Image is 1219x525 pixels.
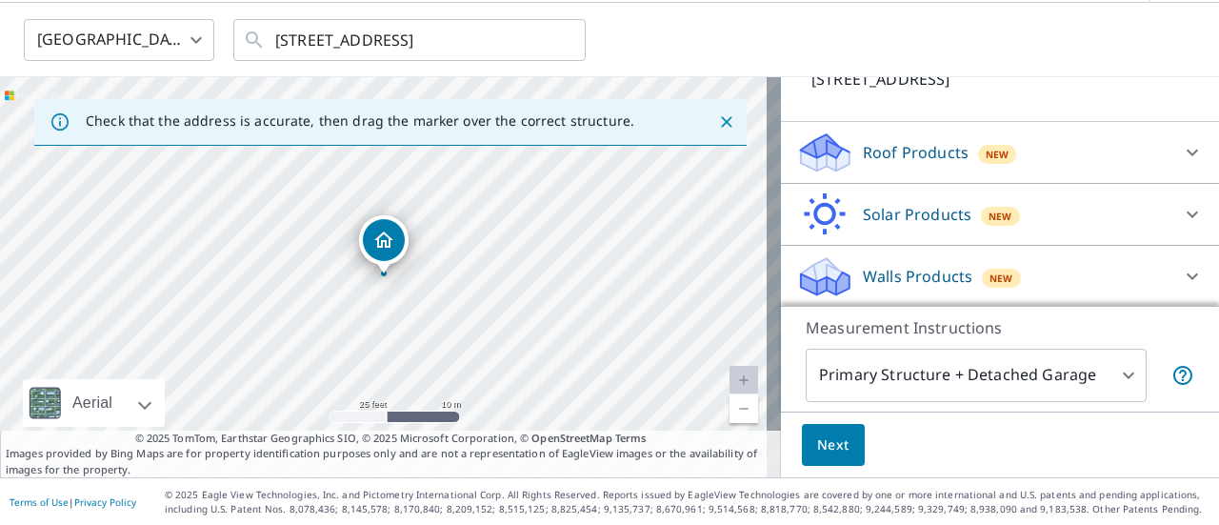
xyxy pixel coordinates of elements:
div: Aerial [23,379,165,427]
p: | [10,496,136,508]
p: Solar Products [863,203,971,226]
p: [STREET_ADDRESS] [811,68,1135,91]
p: Check that the address is accurate, then drag the marker over the correct structure. [86,112,634,130]
a: Privacy Policy [74,495,136,509]
span: New [989,271,1013,286]
a: OpenStreetMap [531,431,611,445]
p: Roof Products [863,141,969,164]
span: Your report will include the primary structure and a detached garage if one exists. [1171,364,1194,387]
a: Current Level 20, Zoom Out [729,394,758,423]
a: Terms [615,431,647,445]
button: Close [714,110,739,134]
p: Walls Products [863,265,972,288]
div: Primary Structure + Detached Garage [806,349,1147,402]
div: [GEOGRAPHIC_DATA] [24,13,214,67]
span: New [986,147,1009,162]
div: Solar ProductsNew [796,192,1204,237]
span: New [989,209,1012,224]
span: © 2025 TomTom, Earthstar Geographics SIO, © 2025 Microsoft Corporation, © [135,431,647,447]
button: Next [802,424,865,467]
a: Terms of Use [10,495,69,509]
div: Aerial [67,379,118,427]
p: Measurement Instructions [806,316,1194,339]
div: Roof ProductsNew [796,130,1204,175]
span: Next [817,434,849,457]
div: Walls ProductsNew [796,253,1204,299]
a: Current Level 20, Zoom In Disabled [729,366,758,394]
p: © 2025 Eagle View Technologies, Inc. and Pictometry International Corp. All Rights Reserved. Repo... [165,488,1209,516]
div: Dropped pin, building 1, Residential property, 506 Savannah Dr San Antonio, TX 78213 [359,215,409,274]
input: Search by address or latitude-longitude [275,13,547,67]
